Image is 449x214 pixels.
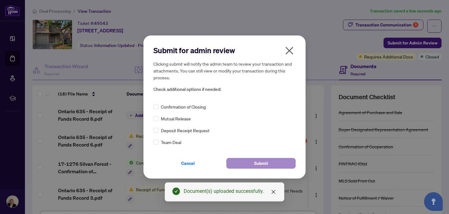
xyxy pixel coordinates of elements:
[153,60,296,81] h5: Clicking submit will notify the admin team to review your transaction and attachments. You can st...
[153,86,296,93] span: Check additional options if needed:
[161,139,181,146] span: Team Deal
[153,158,223,169] button: Cancel
[424,192,443,211] button: Open asap
[270,188,277,195] a: Close
[161,103,206,110] span: Confirmation of Closing
[161,127,210,134] span: Deposit Receipt Request
[184,188,277,195] div: Document(s) uploaded successfully.
[181,158,195,168] span: Cancel
[271,189,276,194] span: close
[254,158,268,168] span: Submit
[284,46,294,56] span: close
[153,45,296,55] h2: Submit for admin review
[161,115,191,122] span: Mutual Release
[172,188,180,195] span: check-circle
[226,158,296,169] button: Submit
